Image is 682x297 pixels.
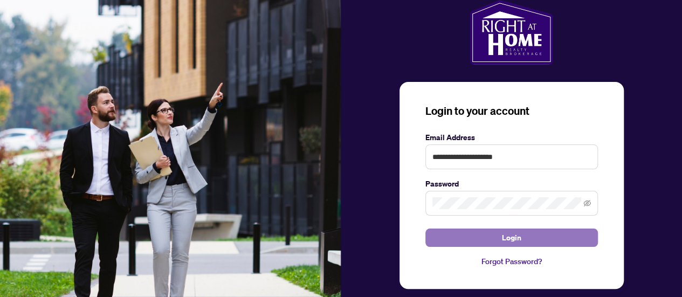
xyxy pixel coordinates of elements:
button: Login [425,229,598,247]
label: Password [425,178,598,190]
span: Login [502,229,521,246]
a: Forgot Password? [425,255,598,267]
label: Email Address [425,132,598,143]
h3: Login to your account [425,103,598,119]
span: eye-invisible [583,199,591,207]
